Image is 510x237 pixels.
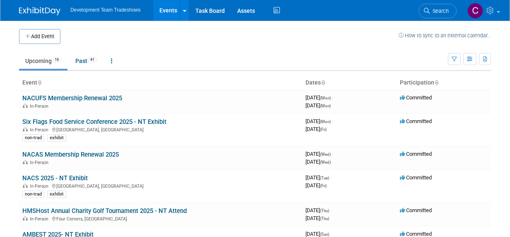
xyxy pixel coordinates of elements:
span: Development Team Tradeshows [70,7,141,13]
img: Courtney Perkins [467,3,483,19]
div: non-trad [22,134,44,142]
span: Committed [400,207,432,213]
a: NACUFS Membership Renewal 2025 [22,94,122,102]
span: - [330,207,332,213]
span: In-Person [30,160,51,165]
span: - [330,174,332,181]
a: NACS 2025 - NT Exhibit [22,174,88,182]
span: (Mon) [320,104,331,108]
img: In-Person Event [23,216,28,220]
span: - [330,231,332,237]
div: Four Corners, [GEOGRAPHIC_DATA] [22,215,299,222]
span: [DATE] [306,94,333,101]
a: How to sync to an external calendar... [399,32,491,39]
div: exhibit [47,191,66,198]
span: [DATE] [306,151,333,157]
span: In-Person [30,216,51,222]
span: (Wed) [320,160,331,164]
span: (Mon) [320,119,331,124]
img: ExhibitDay [19,7,60,15]
span: (Fri) [320,184,327,188]
span: Committed [400,151,432,157]
div: non-trad [22,191,44,198]
a: Past41 [69,53,103,69]
span: Committed [400,118,432,124]
span: (Fri) [320,127,327,132]
a: Sort by Event Name [37,79,41,86]
span: [DATE] [306,102,331,109]
div: exhibit [47,134,66,142]
span: (Tue) [320,176,329,180]
span: [DATE] [306,174,332,181]
span: Committed [400,174,432,181]
a: NACAS Membership Renewal 2025 [22,151,119,158]
span: - [332,118,333,124]
span: [DATE] [306,126,327,132]
span: In-Person [30,127,51,133]
span: [DATE] [306,118,333,124]
img: In-Person Event [23,104,28,108]
span: (Wed) [320,152,331,157]
span: (Sun) [320,232,329,237]
span: 16 [52,57,61,63]
span: Committed [400,231,432,237]
a: Six Flags Food Service Conference 2025 - NT Exhibit [22,118,166,126]
span: [DATE] [306,159,331,165]
span: - [332,94,333,101]
span: Committed [400,94,432,101]
th: Participation [397,76,491,90]
a: Sort by Participation Type [434,79,438,86]
span: [DATE] [306,231,332,237]
span: In-Person [30,184,51,189]
span: [DATE] [306,207,332,213]
th: Dates [302,76,397,90]
img: In-Person Event [23,160,28,164]
a: Upcoming16 [19,53,67,69]
img: In-Person Event [23,184,28,188]
span: In-Person [30,104,51,109]
span: (Mon) [320,96,331,100]
a: Search [419,4,457,18]
span: 41 [88,57,97,63]
span: [DATE] [306,215,329,221]
img: In-Person Event [23,127,28,131]
span: (Thu) [320,216,329,221]
div: [GEOGRAPHIC_DATA], [GEOGRAPHIC_DATA] [22,182,299,189]
div: [GEOGRAPHIC_DATA], [GEOGRAPHIC_DATA] [22,126,299,133]
span: (Thu) [320,208,329,213]
span: - [332,151,333,157]
th: Event [19,76,302,90]
button: Add Event [19,29,60,44]
a: Sort by Start Date [321,79,325,86]
a: HMSHost Annual Charity Golf Tournament 2025 - NT Attend [22,207,187,215]
span: Search [430,8,449,14]
span: [DATE] [306,182,327,189]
